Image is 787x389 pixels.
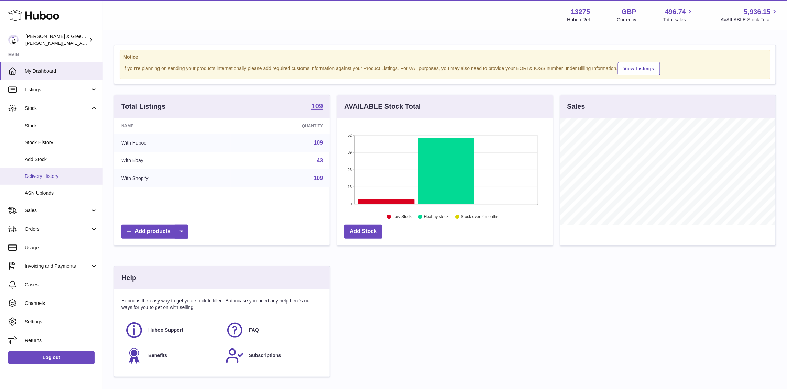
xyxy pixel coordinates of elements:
th: Name [114,118,231,134]
td: With Huboo [114,134,231,152]
h3: Help [121,273,136,283]
h3: Sales [567,102,585,111]
span: Cases [25,282,98,288]
span: Delivery History [25,173,98,180]
strong: Notice [123,54,767,60]
span: [PERSON_NAME][EMAIL_ADDRESS][DOMAIN_NAME] [25,40,138,46]
td: With Ebay [114,152,231,170]
span: ASN Uploads [25,190,98,196]
span: Stock [25,105,90,112]
span: 5,936.15 [744,7,771,16]
span: Add Stock [25,156,98,163]
a: 109 [314,175,323,181]
a: 496.74 Total sales [663,7,694,23]
a: FAQ [226,321,319,340]
text: Healthy stock [424,215,449,219]
div: If you're planning on sending your products internationally please add required customs informati... [123,61,767,75]
strong: 13275 [571,7,590,16]
a: Benefits [125,346,219,365]
span: Sales [25,207,90,214]
span: Invoicing and Payments [25,263,90,270]
a: Add products [121,225,188,239]
div: [PERSON_NAME] & Green Ltd [25,33,87,46]
h3: Total Listings [121,102,166,111]
a: 5,936.15 AVAILABLE Stock Total [721,7,779,23]
a: 109 [314,140,323,146]
strong: 109 [311,103,323,110]
span: Channels [25,300,98,307]
text: 0 [350,202,352,206]
p: Huboo is the easy way to get your stock fulfilled. But incase you need any help here's our ways f... [121,298,323,311]
img: ellen@bluebadgecompany.co.uk [8,35,19,45]
span: Subscriptions [249,352,281,359]
span: Huboo Support [148,327,183,333]
text: 26 [348,168,352,172]
a: 109 [311,103,323,111]
span: FAQ [249,327,259,333]
span: Returns [25,337,98,344]
a: View Listings [618,62,660,75]
strong: GBP [622,7,636,16]
span: Total sales [663,16,694,23]
div: Currency [617,16,637,23]
span: Stock [25,123,98,129]
a: Huboo Support [125,321,219,340]
h3: AVAILABLE Stock Total [344,102,421,111]
td: With Shopify [114,169,231,187]
span: Listings [25,87,90,93]
text: Low Stock [393,215,412,219]
text: 13 [348,185,352,189]
text: 39 [348,150,352,155]
a: Subscriptions [226,346,319,365]
span: AVAILABLE Stock Total [721,16,779,23]
a: Add Stock [344,225,382,239]
span: 496.74 [665,7,686,16]
span: My Dashboard [25,68,98,75]
span: Orders [25,226,90,232]
th: Quantity [231,118,330,134]
span: Stock History [25,139,98,146]
a: 43 [317,158,323,163]
text: 52 [348,133,352,137]
text: Stock over 2 months [461,215,499,219]
a: Log out [8,351,95,364]
span: Settings [25,319,98,325]
div: Huboo Ref [567,16,590,23]
span: Usage [25,244,98,251]
span: Benefits [148,352,167,359]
